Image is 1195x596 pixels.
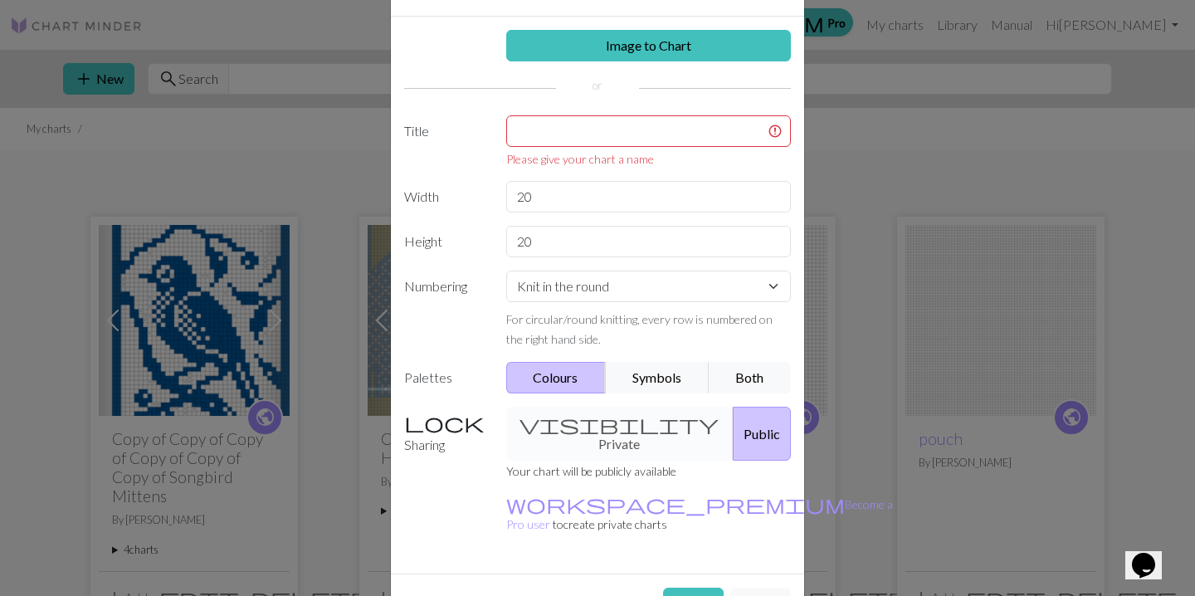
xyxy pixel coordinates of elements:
button: Both [709,362,792,393]
span: workspace_premium [506,492,845,515]
button: Public [733,407,791,461]
label: Palettes [394,362,496,393]
button: Symbols [605,362,710,393]
iframe: chat widget [1125,530,1178,579]
label: Sharing [394,407,496,461]
small: For circular/round knitting, every row is numbered on the right hand side. [506,312,773,346]
label: Width [394,181,496,213]
a: Become a Pro user [506,497,893,531]
label: Height [394,226,496,257]
label: Numbering [394,271,496,349]
div: Please give your chart a name [506,150,792,168]
small: to create private charts [506,497,893,531]
a: Image to Chart [506,30,792,61]
small: Your chart will be publicly available [506,464,676,478]
button: Colours [506,362,607,393]
label: Title [394,115,496,168]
